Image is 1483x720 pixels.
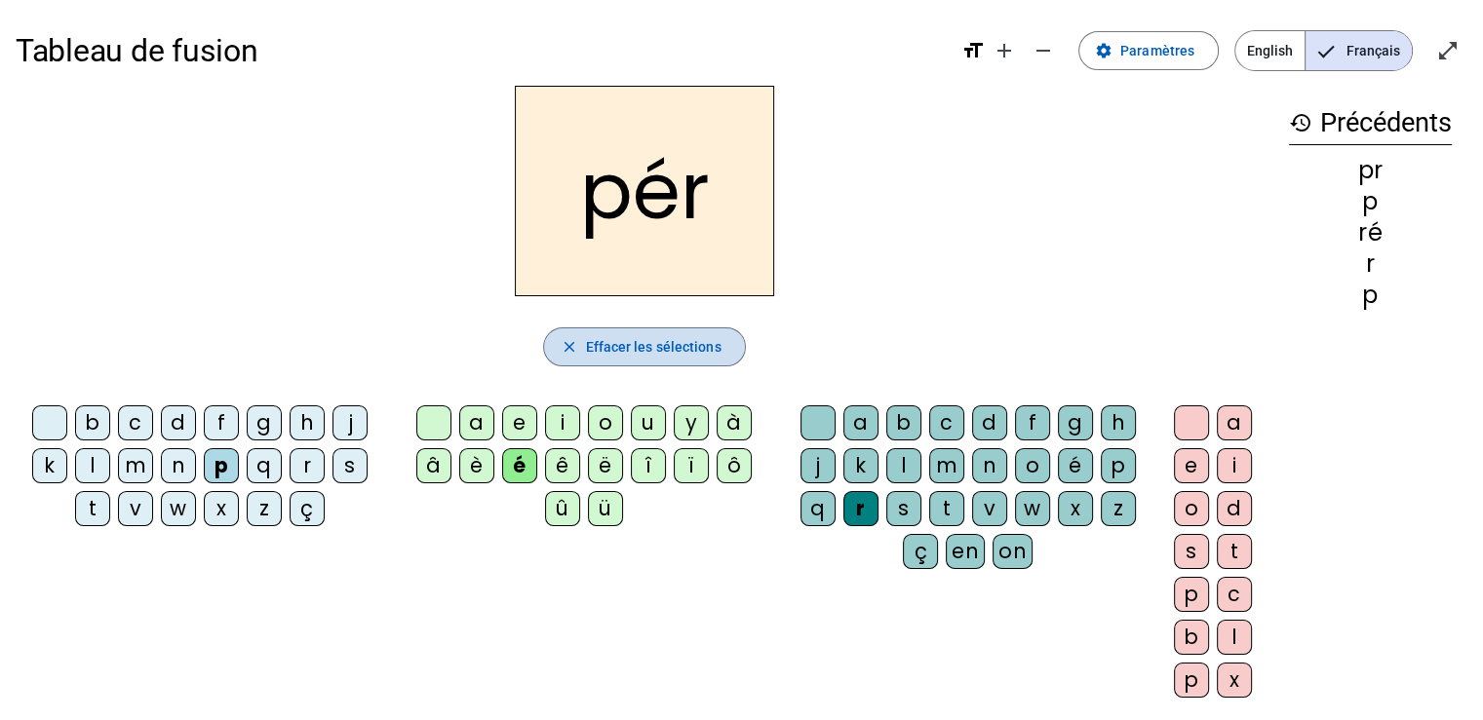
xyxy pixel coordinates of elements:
[946,534,985,569] div: en
[1120,39,1194,62] span: Paramètres
[1058,448,1093,483] div: é
[1015,405,1050,440] div: f
[588,448,623,483] div: ë
[1032,39,1055,62] mat-icon: remove
[75,448,110,483] div: l
[459,405,494,440] div: a
[75,491,110,526] div: t
[972,491,1007,526] div: v
[1217,620,1252,655] div: l
[1174,620,1209,655] div: b
[800,491,836,526] div: q
[1217,534,1252,569] div: t
[502,448,537,483] div: é
[972,448,1007,483] div: n
[1101,405,1136,440] div: h
[161,448,196,483] div: n
[1289,190,1452,213] div: p
[543,327,745,366] button: Effacer les sélections
[961,39,985,62] mat-icon: format_size
[1174,663,1209,698] div: p
[1174,448,1209,483] div: e
[1234,30,1413,71] mat-button-toggle-group: Language selection
[118,405,153,440] div: c
[1289,221,1452,245] div: ré
[560,338,577,356] mat-icon: close
[290,405,325,440] div: h
[717,448,752,483] div: ô
[118,491,153,526] div: v
[545,491,580,526] div: û
[993,534,1033,569] div: on
[502,405,537,440] div: e
[247,405,282,440] div: g
[886,491,921,526] div: s
[515,86,774,296] h2: pér
[1436,39,1460,62] mat-icon: open_in_full
[903,534,938,569] div: ç
[332,448,368,483] div: s
[843,448,878,483] div: k
[1217,491,1252,526] div: d
[929,448,964,483] div: m
[1289,111,1312,134] mat-icon: history
[929,405,964,440] div: c
[929,491,964,526] div: t
[1289,252,1452,276] div: r
[545,405,580,440] div: i
[972,405,1007,440] div: d
[631,405,666,440] div: u
[290,491,325,526] div: ç
[1217,577,1252,612] div: c
[985,31,1024,70] button: Augmenter la taille de la police
[1289,159,1452,182] div: pr
[1174,534,1209,569] div: s
[1101,491,1136,526] div: z
[247,491,282,526] div: z
[32,448,67,483] div: k
[1289,101,1452,145] h3: Précédents
[1306,31,1412,70] span: Français
[1058,405,1093,440] div: g
[1174,491,1209,526] div: o
[1078,31,1219,70] button: Paramètres
[1024,31,1063,70] button: Diminuer la taille de la police
[1095,42,1112,59] mat-icon: settings
[416,448,451,483] div: â
[886,405,921,440] div: b
[161,405,196,440] div: d
[16,19,946,82] h1: Tableau de fusion
[993,39,1016,62] mat-icon: add
[1101,448,1136,483] div: p
[588,405,623,440] div: o
[204,448,239,483] div: p
[332,405,368,440] div: j
[843,491,878,526] div: r
[1015,491,1050,526] div: w
[588,491,623,526] div: ü
[290,448,325,483] div: r
[1289,284,1452,307] div: p
[800,448,836,483] div: j
[204,491,239,526] div: x
[1217,663,1252,698] div: x
[75,405,110,440] div: b
[545,448,580,483] div: ê
[1235,31,1305,70] span: English
[1015,448,1050,483] div: o
[1058,491,1093,526] div: x
[843,405,878,440] div: a
[674,405,709,440] div: y
[204,405,239,440] div: f
[1217,448,1252,483] div: i
[717,405,752,440] div: à
[886,448,921,483] div: l
[1428,31,1467,70] button: Entrer en plein écran
[247,448,282,483] div: q
[118,448,153,483] div: m
[1217,405,1252,440] div: a
[585,335,721,359] span: Effacer les sélections
[631,448,666,483] div: î
[459,448,494,483] div: è
[161,491,196,526] div: w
